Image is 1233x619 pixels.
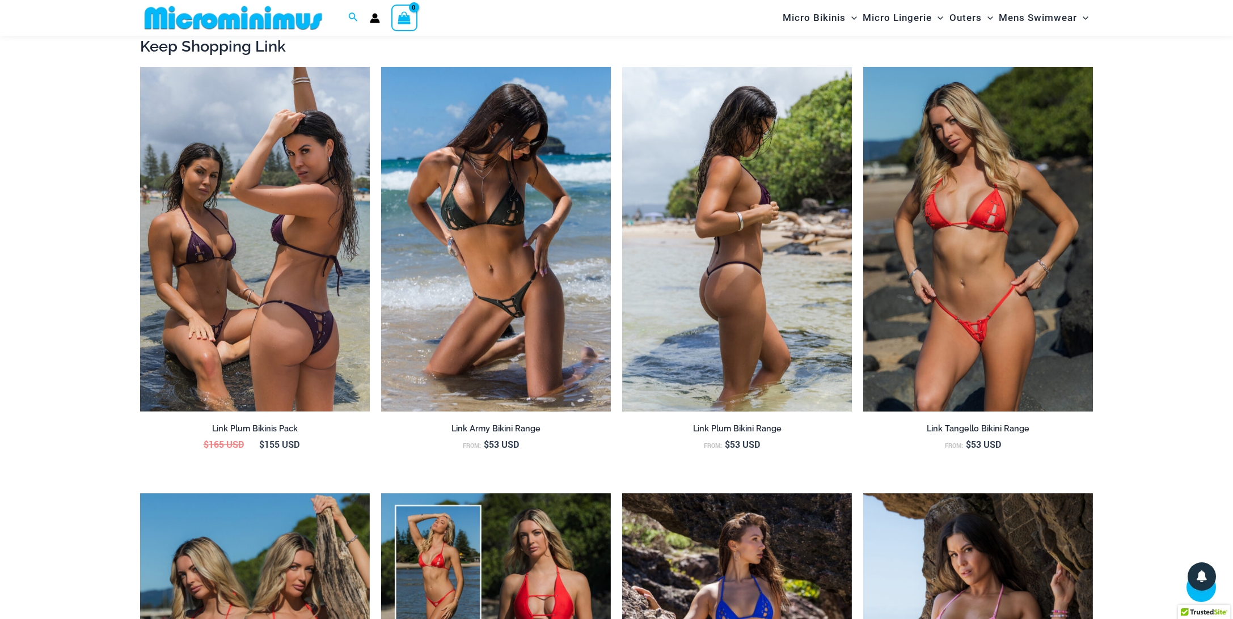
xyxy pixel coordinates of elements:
nav: Site Navigation [778,2,1093,34]
span: $ [204,438,209,450]
span: From: [704,442,722,450]
span: Menu Toggle [932,3,943,32]
bdi: 53 USD [966,438,1001,450]
a: Micro BikinisMenu ToggleMenu Toggle [780,3,860,32]
img: Link Plum 3070 Tri Top 4580 Micro 05 [622,67,852,412]
span: $ [966,438,971,450]
a: Micro LingerieMenu ToggleMenu Toggle [860,3,946,32]
a: Link Tangello Bikini Range [863,423,1093,438]
a: Account icon link [370,13,380,23]
a: Mens SwimwearMenu ToggleMenu Toggle [996,3,1091,32]
a: View Shopping Cart, empty [391,5,417,31]
bdi: 155 USD [259,438,299,450]
img: Link Tangello 3070 Tri Top 4580 Micro 01 [863,67,1093,412]
span: From: [463,442,481,450]
span: $ [725,438,730,450]
a: OutersMenu ToggleMenu Toggle [947,3,996,32]
h2: Link Army Bikini Range [381,423,611,434]
img: MM SHOP LOGO FLAT [140,5,327,31]
a: Link Plum Bikini Range [622,423,852,438]
a: Search icon link [348,11,358,25]
bdi: 165 USD [204,438,244,450]
bdi: 53 USD [484,438,519,450]
a: Link Tangello 3070 Tri Top 4580 Micro 01Link Tangello 8650 One Piece Monokini 12Link Tangello 865... [863,67,1093,412]
a: Link Plum Bikinis Pack [140,423,370,438]
span: Menu Toggle [1077,3,1088,32]
span: Outers [949,3,982,32]
a: Bikini Pack PlumLink Plum 3070 Tri Top 4580 Micro 04Link Plum 3070 Tri Top 4580 Micro 04 [140,67,370,412]
span: Menu Toggle [982,3,993,32]
h2: Link Plum Bikinis Pack [140,423,370,434]
span: $ [484,438,489,450]
span: Mens Swimwear [999,3,1077,32]
span: Micro Lingerie [863,3,932,32]
span: $ [259,438,264,450]
span: From: [945,442,963,450]
a: Link Army Bikini Range [381,423,611,438]
a: Link Army 3070 Tri Top 2031 Cheeky 08Link Army 3070 Tri Top 2031 Cheeky 10Link Army 3070 Tri Top ... [381,67,611,412]
h2: Keep Shopping Link [140,36,1093,56]
bdi: 53 USD [725,438,760,450]
img: Link Army 3070 Tri Top 2031 Cheeky 08 [381,67,611,412]
img: Bikini Pack Plum [140,67,370,412]
h2: Link Tangello Bikini Range [863,423,1093,434]
span: Micro Bikinis [783,3,846,32]
span: Menu Toggle [846,3,857,32]
h2: Link Plum Bikini Range [622,423,852,434]
a: Link Plum 3070 Tri Top 4580 Micro 01Link Plum 3070 Tri Top 4580 Micro 05Link Plum 3070 Tri Top 45... [622,67,852,412]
